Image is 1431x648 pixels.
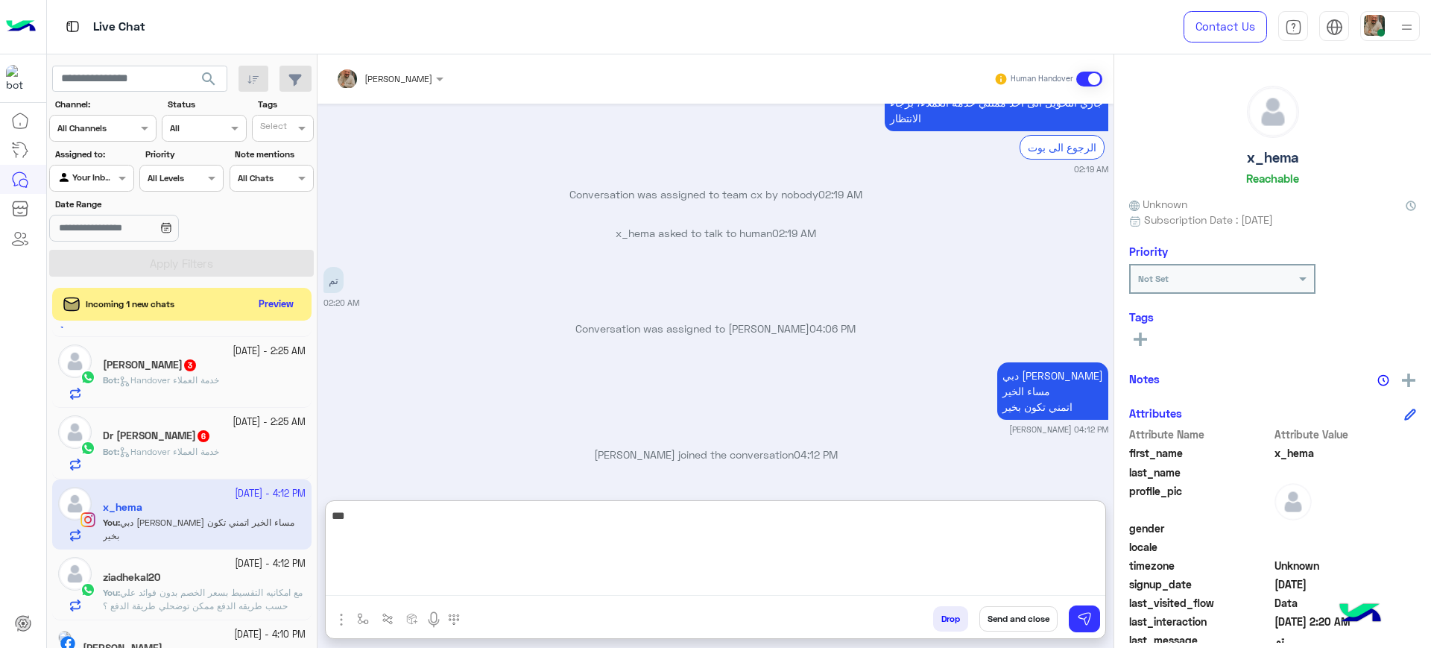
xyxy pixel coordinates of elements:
[80,441,95,456] img: WhatsApp
[103,446,117,457] span: Bot
[351,606,376,631] button: select flow
[1129,539,1272,555] span: locale
[448,614,460,626] img: make a call
[1274,595,1417,611] span: Data
[1274,445,1417,461] span: x_hema
[1129,372,1160,386] h6: Notes
[80,582,95,597] img: WhatsApp
[1138,273,1169,284] b: Not Set
[58,345,92,378] img: defaultAdmin.png
[1334,588,1386,641] img: hulul-logo.png
[58,557,92,591] img: defaultAdmin.png
[1274,632,1417,648] span: تم
[400,606,425,631] button: create order
[1274,558,1417,573] span: Unknown
[425,611,443,629] img: send voice note
[323,321,1108,336] p: Conversation was assigned to [PERSON_NAME]
[103,587,120,598] b: :
[58,415,92,449] img: defaultAdmin.png
[1074,163,1108,175] small: 02:19 AM
[1129,406,1182,420] h6: Attributes
[1274,427,1417,442] span: Attribute Value
[1009,424,1108,435] small: [PERSON_NAME] 04:12 PM
[80,370,95,385] img: WhatsApp
[1377,374,1389,386] img: notes
[6,65,33,92] img: 1403182699927242
[997,362,1108,420] p: 29/9/2025, 4:12 PM
[1402,374,1415,387] img: add
[1129,576,1272,592] span: signup_date
[1129,427,1272,442] span: Attribute Name
[55,98,155,111] label: Channel:
[323,297,359,309] small: 02:20 AM
[818,188,862,201] span: 02:19 AM
[258,98,312,111] label: Tags
[1326,19,1343,36] img: tab
[1274,539,1417,555] span: null
[119,446,219,457] span: Handover خدمة العملاء
[200,70,218,88] span: search
[103,446,119,457] b: :
[323,186,1108,202] p: Conversation was assigned to team cx by nobody
[258,119,287,136] div: Select
[885,89,1108,131] p: 29/9/2025, 2:19 AM
[1129,245,1168,258] h6: Priority
[119,374,219,386] span: Handover خدمة العملاء
[191,66,227,98] button: search
[103,374,119,386] b: :
[103,571,160,584] h5: ziadhekal20
[235,148,312,161] label: Note mentions
[794,448,838,461] span: 04:12 PM
[1247,149,1299,166] h5: x_hema
[234,628,306,642] small: [DATE] - 4:10 PM
[103,430,211,442] h5: Dr Ahlawy
[103,359,198,371] h5: Ramy Hamzawy
[198,430,209,442] span: 6
[58,631,72,644] img: picture
[364,73,432,84] span: [PERSON_NAME]
[55,148,132,161] label: Assigned to:
[103,587,303,611] span: مع امكانيه التقسيط بسعر الخصم بدون فوائد علي حسب طريقه الدفع ممكن توضحلي طريقة الدفع ؟
[1129,558,1272,573] span: timezone
[103,587,118,598] span: You
[1129,310,1416,324] h6: Tags
[809,322,856,335] span: 04:06 PM
[1129,520,1272,536] span: gender
[49,250,314,277] button: Apply Filters
[233,415,306,430] small: [DATE] - 2:25 AM
[1020,135,1105,160] div: الرجوع الى بوت
[168,98,244,111] label: Status
[332,611,350,629] img: send attachment
[1274,576,1417,592] span: 2025-09-28T23:16:41.631Z
[772,227,816,239] span: 02:19 AM
[1274,520,1417,536] span: null
[1077,611,1092,626] img: send message
[1129,595,1272,611] span: last_visited_flow
[1246,172,1299,185] h6: Reachable
[1397,18,1416,37] img: profile
[357,613,369,625] img: select flow
[86,298,174,311] span: Incoming 1 new chats
[382,613,394,625] img: Trigger scenario
[6,11,36,43] img: Logo
[233,345,306,359] small: [DATE] - 2:25 AM
[1364,15,1385,36] img: userImage
[184,359,196,371] span: 3
[1129,483,1272,518] span: profile_pic
[1285,19,1302,36] img: tab
[376,606,400,631] button: Trigger scenario
[63,17,82,36] img: tab
[1248,86,1298,137] img: defaultAdmin.png
[145,148,222,161] label: Priority
[933,606,968,632] button: Drop
[1274,483,1312,520] img: defaultAdmin.png
[103,374,117,386] span: Bot
[1144,212,1273,227] span: Subscription Date : [DATE]
[235,557,306,571] small: [DATE] - 4:12 PM
[55,198,222,211] label: Date Range
[1129,614,1272,629] span: last_interaction
[1129,632,1272,648] span: last_message
[1129,465,1272,480] span: last_name
[979,606,1058,632] button: Send and close
[323,267,344,293] p: 29/9/2025, 2:20 AM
